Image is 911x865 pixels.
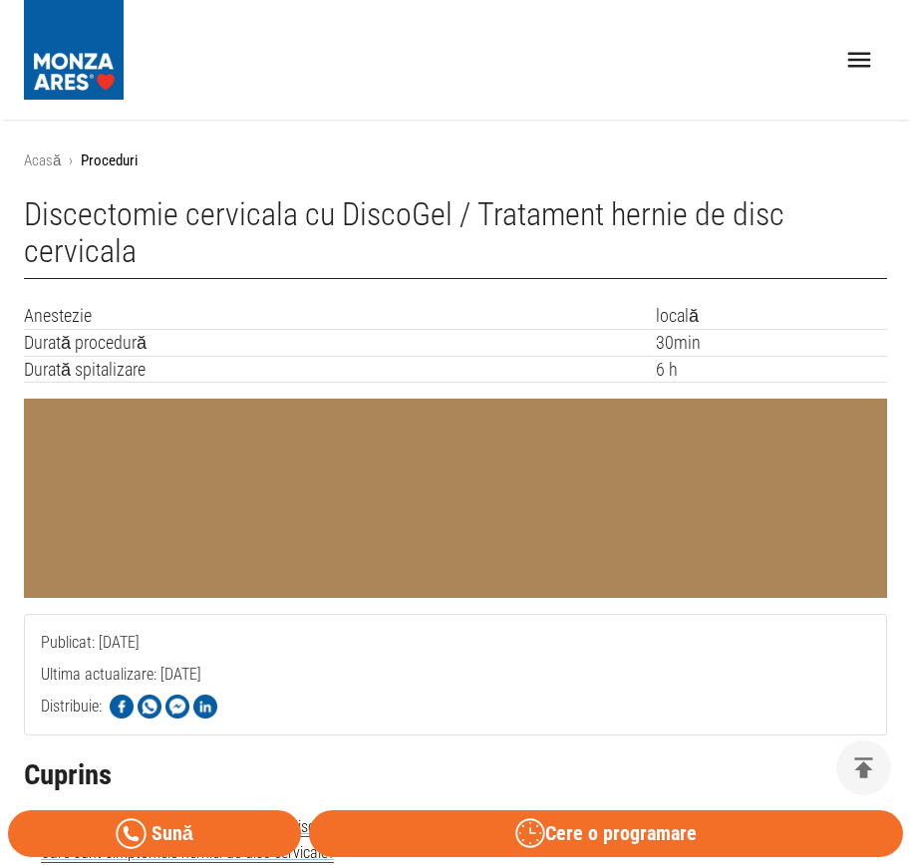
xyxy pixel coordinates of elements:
td: 6 h [656,356,887,383]
li: › [69,149,73,172]
span: Publicat: [DATE] [41,633,140,731]
a: Acasă [24,151,61,169]
h1: Discectomie cervicala cu DiscoGel / Tratament hernie de disc cervicala [24,196,887,280]
a: Sună [8,810,301,857]
button: open drawer [832,33,887,88]
td: 30min [656,329,887,356]
button: Cere o programare [309,810,903,857]
img: Share on WhatsApp [138,695,161,719]
td: Durată spitalizare [24,356,656,383]
img: Share on LinkedIn [193,695,217,719]
td: locală [656,303,887,329]
td: Durată procedură [24,329,656,356]
span: Ultima actualizare: [DATE] [41,665,201,763]
p: Distribuie: [41,695,102,719]
button: delete [836,740,891,795]
h2: Cuprins [24,759,887,791]
img: Share on Facebook [110,695,134,719]
td: Anestezie [24,303,656,329]
nav: breadcrumb [24,149,887,172]
img: Share on Facebook Messenger [165,695,189,719]
p: Proceduri [81,149,138,172]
